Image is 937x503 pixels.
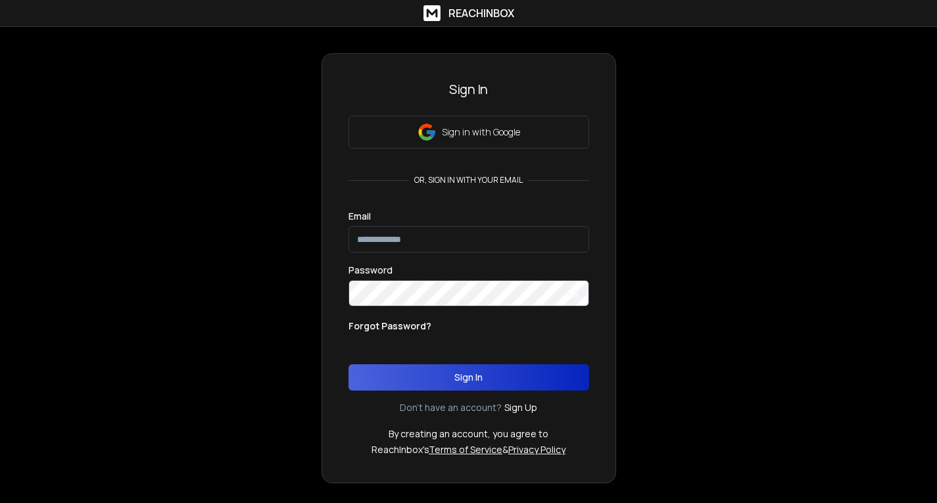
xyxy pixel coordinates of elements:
a: Sign Up [504,401,537,414]
a: Terms of Service [429,443,502,456]
h3: Sign In [348,80,589,99]
a: ReachInbox [423,5,514,21]
a: Privacy Policy [508,443,565,456]
label: Password [348,266,393,275]
p: Forgot Password? [348,320,431,333]
button: Sign In [348,364,589,391]
p: By creating an account, you agree to [389,427,548,441]
p: Don't have an account? [400,401,502,414]
button: Sign in with Google [348,116,589,149]
p: or, sign in with your email [409,175,528,185]
label: Email [348,212,371,221]
h1: ReachInbox [448,5,514,21]
p: Sign in with Google [442,126,520,139]
p: ReachInbox's & [372,443,565,456]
